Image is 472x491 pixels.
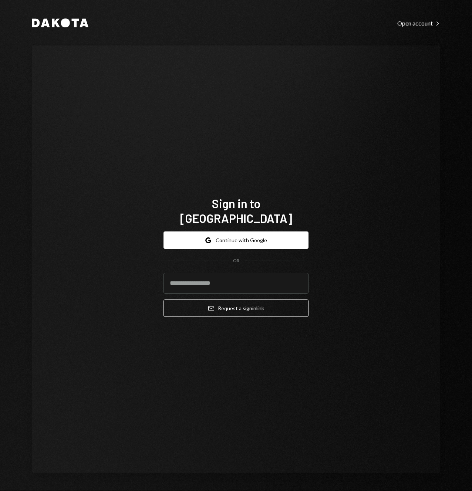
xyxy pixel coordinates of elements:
[233,258,239,264] div: OR
[163,196,309,226] h1: Sign in to [GEOGRAPHIC_DATA]
[397,20,440,27] div: Open account
[397,19,440,27] a: Open account
[163,299,309,317] button: Request a signinlink
[163,231,309,249] button: Continue with Google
